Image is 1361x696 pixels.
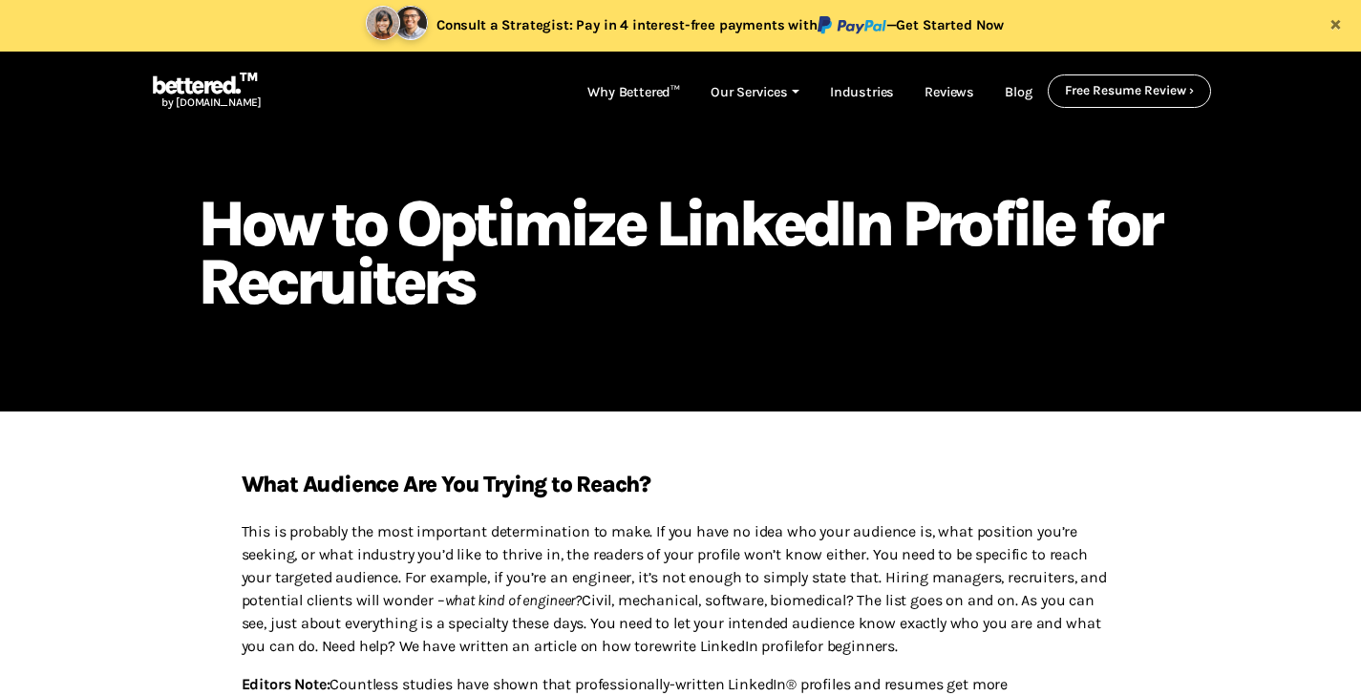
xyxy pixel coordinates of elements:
a: Get Started Now [896,17,1004,33]
strong: What Audience Are You Trying to Reach? [242,471,650,497]
a: Blog [989,74,1047,111]
em: what kind of engineer? [445,591,582,609]
span: × [1329,10,1342,36]
a: Reviews [909,74,989,111]
span: Consult a Strategist: Pay in 4 interest-free payments with — [436,17,1004,33]
strong: Editors Note: [242,675,330,693]
a: Industries [815,74,909,111]
a: Our Services [695,74,815,111]
a: rewrite LinkedIn profile [649,637,804,655]
a: Why Bettered™ [572,74,695,111]
span: by [DOMAIN_NAME] [151,95,262,109]
button: Free Resume Review › [1048,74,1211,107]
h1: How to Optimize LinkedIn Profile for Recruiters [198,195,1164,311]
a: bettered.™by [DOMAIN_NAME] [151,74,262,111]
img: paypal.svg [818,16,886,34]
p: This is probably the most important determination to make. If you have no idea who your audience ... [242,520,1120,658]
a: Free Resume Review › [1065,83,1194,97]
